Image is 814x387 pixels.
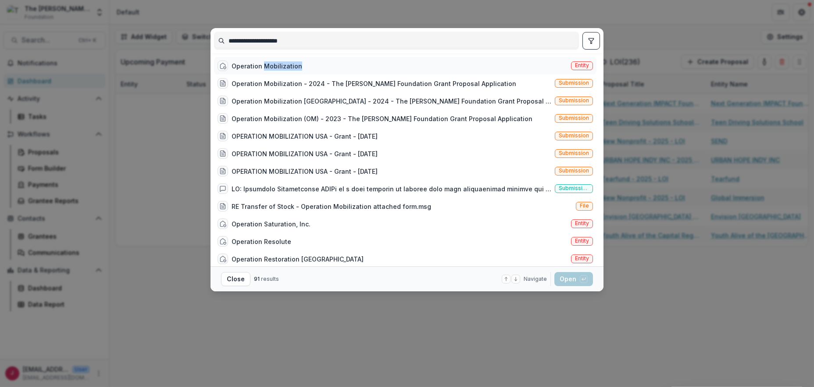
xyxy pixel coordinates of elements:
span: Submission [559,168,589,174]
span: Entity [575,62,589,68]
div: Operation Mobilization [GEOGRAPHIC_DATA] - 2024 - The [PERSON_NAME] Foundation Grant Proposal App... [232,97,551,106]
span: Entity [575,220,589,226]
span: Submission [559,97,589,104]
span: Submission [559,80,589,86]
span: Entity [575,255,589,262]
span: Submission [559,115,589,121]
div: OPERATION MOBILIZATION USA - Grant - [DATE] [232,167,378,176]
div: RE Transfer of Stock - Operation Mobilization attached form.msg [232,202,431,211]
div: LO: Ipsumdolo Sitametconse ADIPi el s doei temporin ut laboree dolo magn aliquaenimad minimve qui... [232,184,551,193]
span: Submission [559,150,589,156]
span: Entity [575,238,589,244]
span: results [261,276,279,282]
span: 91 [254,276,260,282]
div: Operation Mobilization [232,61,302,71]
div: Operation Restoration [GEOGRAPHIC_DATA] [232,254,364,264]
span: Navigate [524,275,547,283]
div: Operation Saturation, Inc. [232,219,311,229]
span: File [580,203,589,209]
div: Operation Mobilization (OM) - 2023 - The [PERSON_NAME] Foundation Grant Proposal Application [232,114,532,123]
button: Open [554,272,593,286]
div: OPERATION MOBILIZATION USA - Grant - [DATE] [232,132,378,141]
div: Operation Resolute [232,237,291,246]
div: OPERATION MOBILIZATION USA - Grant - [DATE] [232,149,378,158]
span: Submission comment [559,185,589,191]
button: Close [221,272,250,286]
span: Submission [559,133,589,139]
button: toggle filters [582,32,600,50]
div: Operation Mobilization - 2024 - The [PERSON_NAME] Foundation Grant Proposal Application [232,79,516,88]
